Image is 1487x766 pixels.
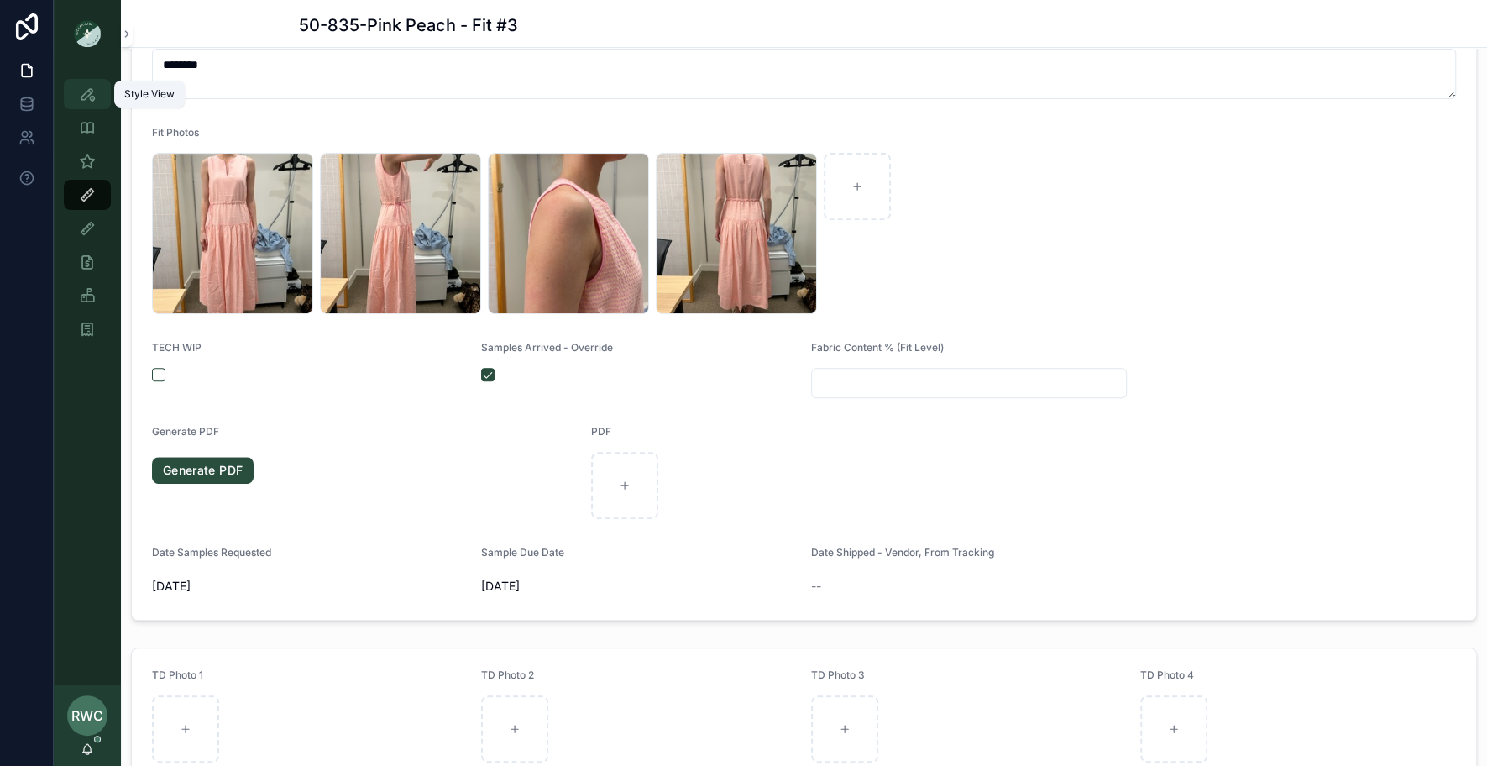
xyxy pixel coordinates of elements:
span: TD Photo 1 [152,669,203,681]
span: Generate PDF [152,425,219,438]
span: Date Samples Requested [152,546,271,559]
span: [DATE] [152,578,468,595]
span: -- [811,578,821,595]
span: TD Photo 4 [1140,669,1194,681]
span: Fabric Content % (Fit Level) [811,341,944,354]
div: Style View [124,87,175,101]
span: TD Photo 2 [481,669,534,681]
span: Fit Photos [152,126,199,139]
span: Sample Due Date [481,546,564,559]
div: scrollable content [54,67,121,366]
h1: 50-835-Pink Peach - Fit #3 [299,13,518,37]
span: TD Photo 3 [811,669,865,681]
span: Samples Arrived - Override [481,341,613,354]
span: Date Shipped - Vendor, From Tracking [811,546,994,559]
span: PDF [591,425,611,438]
span: RWC [71,706,103,726]
img: App logo [74,20,101,47]
span: TECH WIP [152,341,202,354]
a: Generate PDF [152,457,254,484]
span: [DATE] [481,578,797,595]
